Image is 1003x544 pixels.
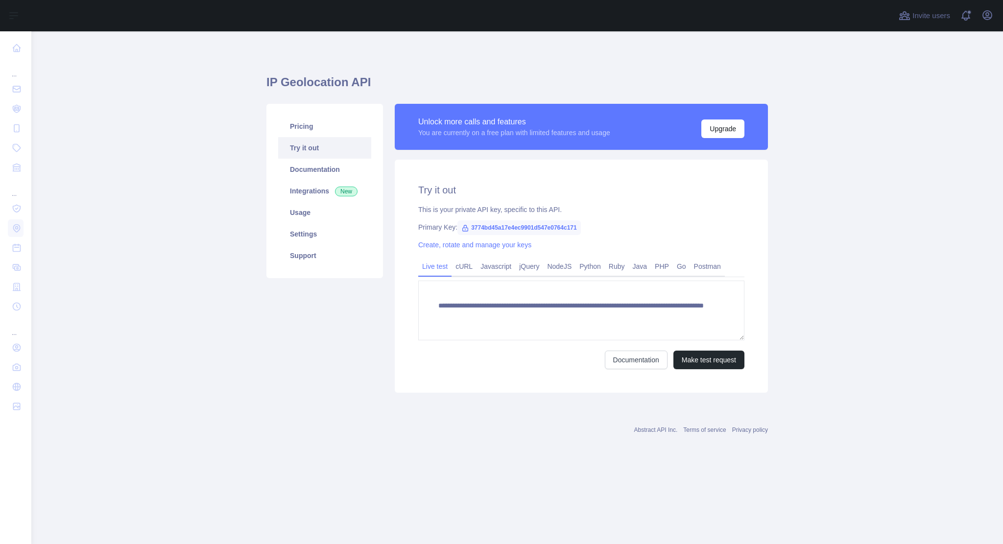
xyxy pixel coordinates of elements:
a: Pricing [278,116,371,137]
a: Try it out [278,137,371,159]
span: New [335,187,358,196]
button: Make test request [673,351,744,369]
div: ... [8,317,24,337]
a: Terms of service [683,426,726,433]
h1: IP Geolocation API [266,74,768,98]
button: Upgrade [701,119,744,138]
span: 3774bd45a17e4ec9901d547e0764c171 [457,220,581,235]
a: Javascript [477,259,515,274]
a: PHP [651,259,673,274]
a: Go [673,259,690,274]
div: You are currently on a free plan with limited features and usage [418,128,610,138]
a: Documentation [278,159,371,180]
div: ... [8,59,24,78]
a: jQuery [515,259,543,274]
a: Java [629,259,651,274]
span: Invite users [912,10,950,22]
a: Abstract API Inc. [634,426,678,433]
a: Settings [278,223,371,245]
div: Unlock more calls and features [418,116,610,128]
a: cURL [452,259,477,274]
button: Invite users [897,8,952,24]
h2: Try it out [418,183,744,197]
a: Integrations New [278,180,371,202]
a: Privacy policy [732,426,768,433]
a: Usage [278,202,371,223]
a: Create, rotate and manage your keys [418,241,531,249]
a: Python [575,259,605,274]
a: Postman [690,259,725,274]
a: Ruby [605,259,629,274]
a: Documentation [605,351,668,369]
a: NodeJS [543,259,575,274]
div: This is your private API key, specific to this API. [418,205,744,214]
a: Support [278,245,371,266]
div: ... [8,178,24,198]
a: Live test [418,259,452,274]
div: Primary Key: [418,222,744,232]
